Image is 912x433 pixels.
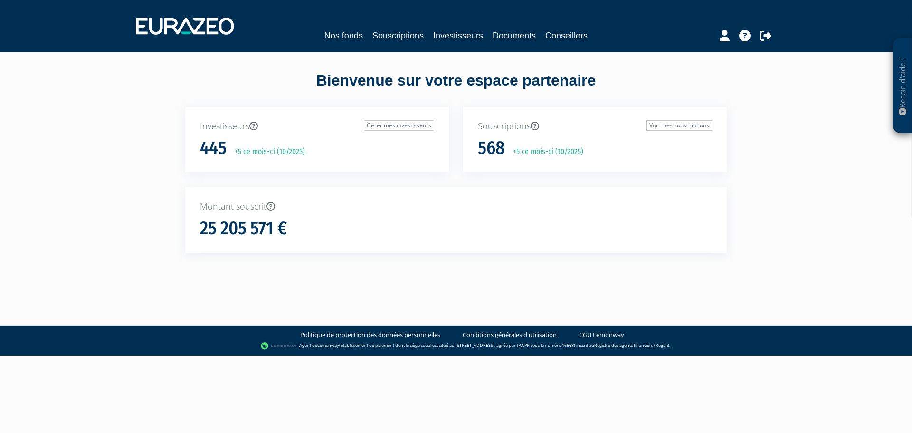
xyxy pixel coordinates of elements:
[897,43,908,129] p: Besoin d'aide ?
[579,330,624,339] a: CGU Lemonway
[372,29,424,42] a: Souscriptions
[261,341,297,351] img: logo-lemonway.png
[178,70,734,107] div: Bienvenue sur votre espace partenaire
[478,138,505,158] h1: 568
[200,219,287,239] h1: 25 205 571 €
[364,120,434,131] a: Gérer mes investisseurs
[200,138,227,158] h1: 445
[493,29,536,42] a: Documents
[506,146,583,157] p: +5 ce mois-ci (10/2025)
[228,146,305,157] p: +5 ce mois-ci (10/2025)
[300,330,440,339] a: Politique de protection des données personnelles
[200,120,434,133] p: Investisseurs
[433,29,483,42] a: Investisseurs
[324,29,363,42] a: Nos fonds
[136,18,234,35] img: 1732889491-logotype_eurazeo_blanc_rvb.png
[594,342,669,348] a: Registre des agents financiers (Regafi)
[646,120,712,131] a: Voir mes souscriptions
[9,341,902,351] div: - Agent de (établissement de paiement dont le siège social est situé au [STREET_ADDRESS], agréé p...
[463,330,557,339] a: Conditions générales d'utilisation
[200,201,712,213] p: Montant souscrit
[317,342,339,348] a: Lemonway
[478,120,712,133] p: Souscriptions
[545,29,588,42] a: Conseillers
